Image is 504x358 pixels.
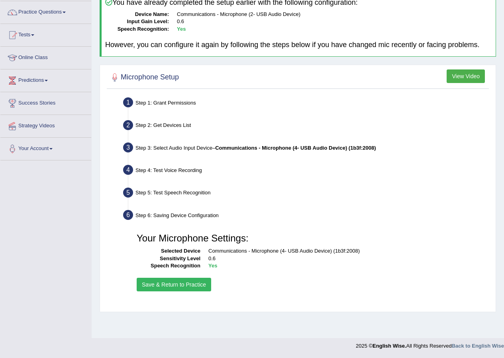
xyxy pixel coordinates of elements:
[137,262,200,270] dt: Speech Recognition
[120,185,492,203] div: Step 5: Test Speech Recognition
[137,278,211,291] button: Save & Return to Practice
[0,24,91,44] a: Tests
[215,145,376,151] b: Communications - Microphone (4- USB Audio Device) (1b3f:2008)
[120,208,492,225] div: Step 6: Saving Device Configuration
[0,69,91,89] a: Predictions
[0,92,91,112] a: Success Stories
[0,138,91,158] a: Your Account
[137,247,200,255] dt: Selected Device
[105,18,169,26] dt: Input Gain Level:
[177,26,186,32] b: Yes
[120,162,492,180] div: Step 4: Test Voice Recording
[208,255,483,263] dd: 0.6
[177,18,492,26] dd: 0.6
[0,1,91,21] a: Practice Questions
[109,71,179,83] h2: Microphone Setup
[105,11,169,18] dt: Device Name:
[120,95,492,113] div: Step 1: Grant Permissions
[105,26,169,33] dt: Speech Recognition:
[177,11,492,18] dd: Communications - Microphone (2- USB Audio Device)
[137,233,483,243] h3: Your Microphone Settings:
[120,118,492,135] div: Step 2: Get Devices List
[208,263,217,269] b: Yes
[105,41,492,49] h4: However, you can configure it again by following the steps below if you have changed mic recently...
[447,69,485,83] button: View Video
[208,247,483,255] dd: Communications - Microphone (4- USB Audio Device) (1b3f:2008)
[0,47,91,67] a: Online Class
[120,140,492,158] div: Step 3: Select Audio Input Device
[137,255,200,263] dt: Sensitivity Level
[373,343,406,349] strong: English Wise.
[212,145,376,151] span: –
[356,338,504,350] div: 2025 © All Rights Reserved
[452,343,504,349] a: Back to English Wise
[0,115,91,135] a: Strategy Videos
